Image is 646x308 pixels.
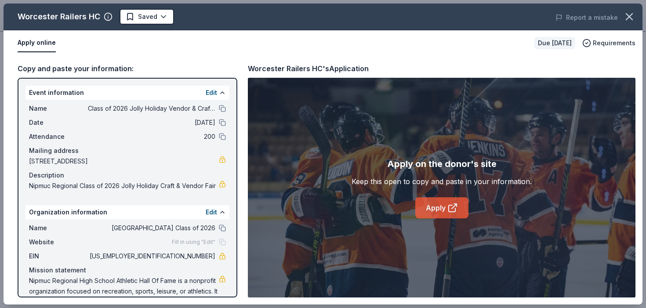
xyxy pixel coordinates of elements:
div: Event information [25,86,229,100]
button: Saved [120,9,174,25]
span: Fill in using "Edit" [172,239,215,246]
span: Saved [138,11,157,22]
div: Mission statement [29,265,226,275]
button: Report a mistake [555,12,618,23]
span: Requirements [593,38,635,48]
span: [GEOGRAPHIC_DATA] Class of 2026 [88,223,215,233]
span: Website [29,237,88,247]
span: Attendance [29,131,88,142]
button: Edit [206,207,217,217]
button: Apply online [18,34,56,52]
span: Date [29,117,88,128]
div: Apply on the donor's site [387,157,497,171]
div: Description [29,170,226,181]
a: Apply [415,197,468,218]
button: Edit [206,87,217,98]
span: [US_EMPLOYER_IDENTIFICATION_NUMBER] [88,251,215,261]
span: [STREET_ADDRESS] [29,156,219,167]
div: Due [DATE] [534,37,575,49]
span: [DATE] [88,117,215,128]
div: Copy and paste your information: [18,63,237,74]
div: Keep this open to copy and paste in your information. [352,176,532,187]
div: Worcester Railers HC [18,10,100,24]
span: Class of 2026 Jolly Holiday Vendor & Craft Fair [88,103,215,114]
span: 200 [88,131,215,142]
span: EIN [29,251,88,261]
span: Nipmuc Regional High School Athletic Hall Of Fame is a nonprofit organization focused on recreati... [29,275,219,307]
div: Worcester Railers HC's Application [248,63,369,74]
span: Nipmuc Regional Class of 2026 Jolly Holiday Craft & Vendor Fair [29,181,219,191]
span: Name [29,103,88,114]
div: Organization information [25,205,229,219]
span: Name [29,223,88,233]
div: Mailing address [29,145,226,156]
button: Requirements [582,38,635,48]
